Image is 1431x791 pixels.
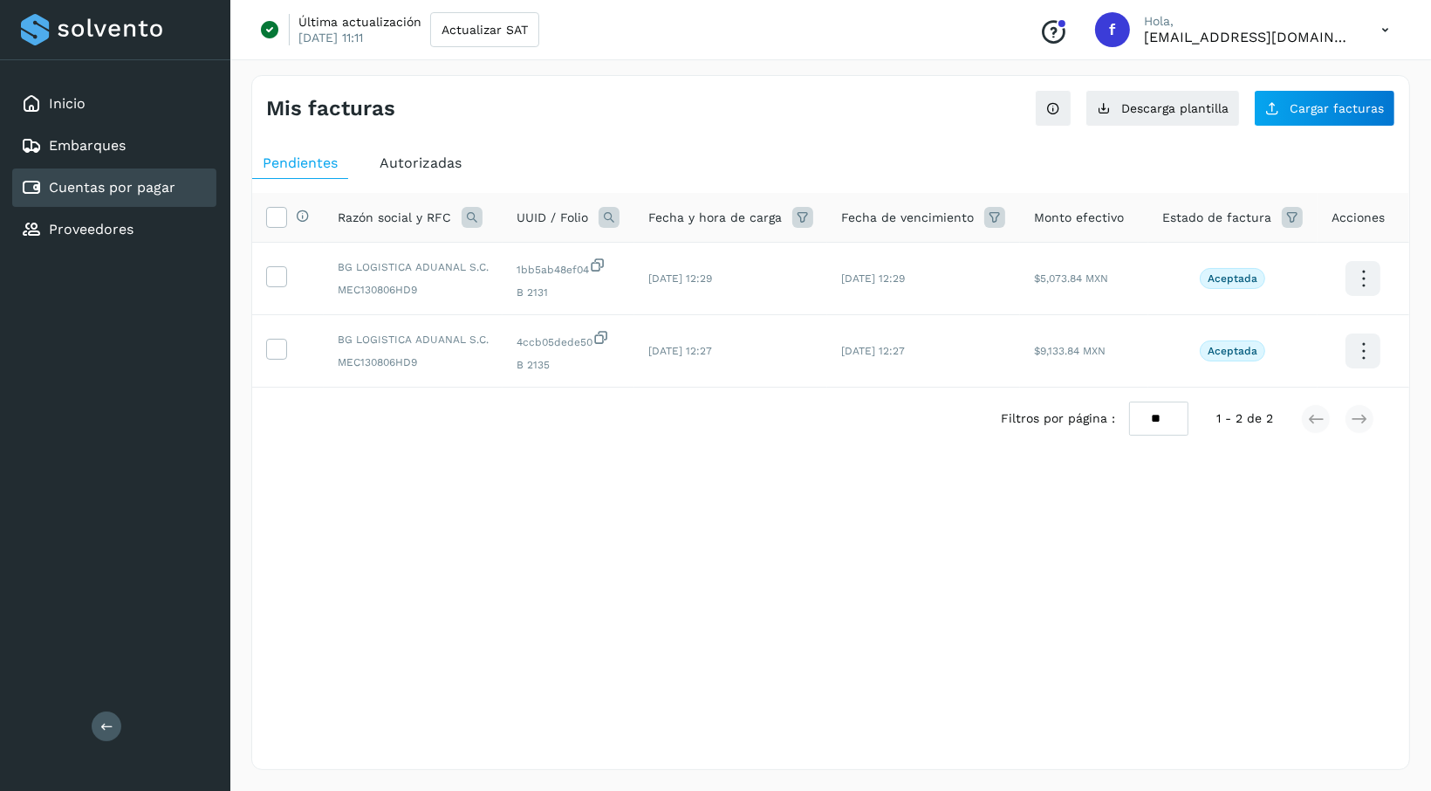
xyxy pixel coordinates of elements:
[442,24,528,36] span: Actualizar SAT
[517,209,588,227] span: UUID / Folio
[517,357,620,373] span: B 2135
[298,14,421,30] p: Última actualización
[380,155,462,171] span: Autorizadas
[338,209,451,227] span: Razón social y RFC
[1085,90,1240,127] button: Descarga plantilla
[1290,102,1384,114] span: Cargar facturas
[266,96,395,121] h4: Mis facturas
[298,30,363,45] p: [DATE] 11:11
[1144,29,1353,45] p: facturacion@sintesislogistica.mx
[1208,345,1257,357] p: Aceptada
[1162,209,1271,227] span: Estado de factura
[49,137,126,154] a: Embarques
[12,169,216,207] div: Cuentas por pagar
[430,12,539,47] button: Actualizar SAT
[263,155,338,171] span: Pendientes
[1216,409,1273,428] span: 1 - 2 de 2
[1001,409,1115,428] span: Filtros por página :
[49,95,86,112] a: Inicio
[49,179,175,196] a: Cuentas por pagar
[1034,345,1106,357] span: $9,133.84 MXN
[517,285,620,300] span: B 2131
[1121,102,1229,114] span: Descarga plantilla
[1144,14,1353,29] p: Hola,
[1208,272,1257,285] p: Aceptada
[648,345,712,357] span: [DATE] 12:27
[1034,209,1124,227] span: Monto efectivo
[517,257,620,278] span: 1bb5ab48ef04
[338,332,489,347] span: BG LOGISTICA ADUANAL S.C.
[648,272,712,285] span: [DATE] 12:29
[1034,272,1108,285] span: $5,073.84 MXN
[338,259,489,275] span: BG LOGISTICA ADUANAL S.C.
[841,272,905,285] span: [DATE] 12:29
[12,85,216,123] div: Inicio
[841,345,905,357] span: [DATE] 12:27
[338,282,489,298] span: MEC130806HD9
[841,209,974,227] span: Fecha de vencimiento
[49,221,134,237] a: Proveedores
[1254,90,1395,127] button: Cargar facturas
[12,210,216,249] div: Proveedores
[648,209,782,227] span: Fecha y hora de carga
[12,127,216,165] div: Embarques
[338,354,489,370] span: MEC130806HD9
[1332,209,1385,227] span: Acciones
[517,329,620,350] span: 4ccb05dede50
